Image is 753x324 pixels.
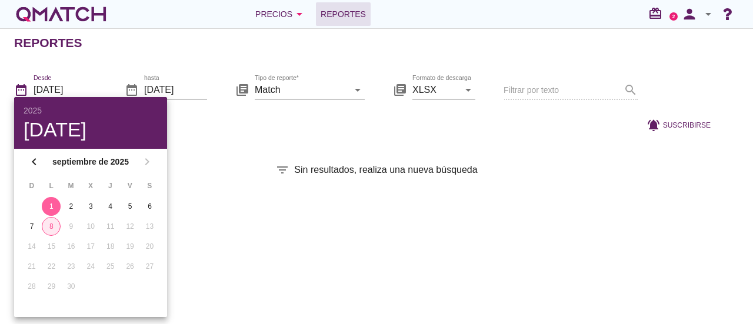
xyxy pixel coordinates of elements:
a: 2 [669,12,678,21]
div: 4 [101,201,120,212]
button: 4 [101,197,120,216]
strong: septiembre de 2025 [45,156,136,168]
i: date_range [14,82,28,96]
input: Tipo de reporte* [255,80,348,99]
button: 2 [62,197,81,216]
th: L [42,176,60,196]
div: 2025 [24,106,158,115]
i: date_range [125,82,139,96]
span: Reportes [321,7,366,21]
a: Reportes [316,2,371,26]
button: 5 [121,197,139,216]
i: arrow_drop_down [461,82,475,96]
div: 6 [141,201,159,212]
h2: Reportes [14,34,82,52]
div: 1 [42,201,61,212]
i: library_books [235,82,249,96]
button: 3 [81,197,100,216]
th: D [22,176,41,196]
i: arrow_drop_down [292,7,306,21]
th: S [141,176,159,196]
span: Sin resultados, realiza una nueva búsqueda [294,163,477,177]
button: 1 [42,197,61,216]
div: Precios [255,7,306,21]
button: Suscribirse [637,114,720,135]
div: 2 [62,201,81,212]
button: Precios [246,2,316,26]
i: redeem [648,6,667,21]
div: 8 [42,221,60,232]
input: Formato de descarga [412,80,459,99]
div: 5 [121,201,139,212]
div: 3 [81,201,100,212]
a: white-qmatch-logo [14,2,108,26]
button: 7 [22,217,41,236]
th: M [62,176,80,196]
div: [DATE] [24,119,158,139]
th: X [81,176,99,196]
span: Suscribirse [663,119,711,130]
button: 8 [42,217,61,236]
text: 2 [672,14,675,19]
i: library_books [393,82,407,96]
i: arrow_drop_down [701,7,715,21]
input: Desde [34,80,96,99]
i: chevron_left [27,155,41,169]
i: arrow_drop_down [351,82,365,96]
button: 6 [141,197,159,216]
input: hasta [144,80,207,99]
div: 7 [22,221,41,232]
th: J [101,176,119,196]
i: filter_list [275,163,289,177]
i: person [678,6,701,22]
th: V [121,176,139,196]
i: notifications_active [647,118,663,132]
